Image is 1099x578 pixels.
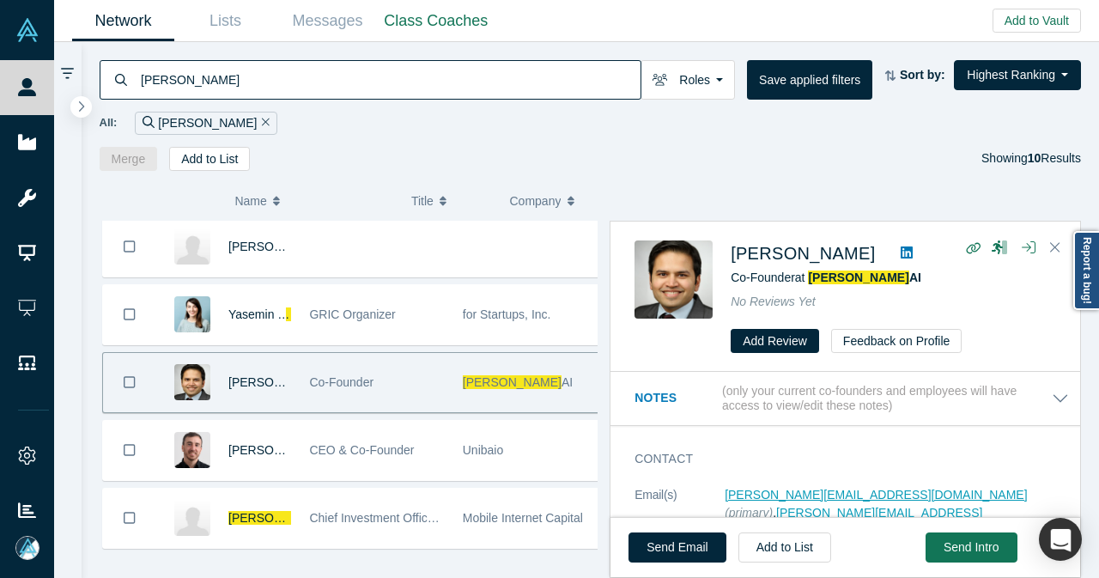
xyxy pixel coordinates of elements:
[635,384,1069,413] button: Notes (only your current co-founders and employees will have access to view/edit these notes)
[15,536,39,560] img: Mia Scott's Account
[174,432,210,468] img: Matias Figliozzi's Profile Image
[635,389,719,407] h3: Notes
[808,271,908,284] span: [PERSON_NAME]
[635,486,725,576] dt: Email(s)
[228,375,327,389] a: [PERSON_NAME]
[103,421,156,480] button: Bookmark
[731,295,816,308] span: No Reviews Yet
[228,307,289,321] span: Yasemin K
[510,183,562,219] span: Company
[909,271,921,284] span: AI
[234,183,393,219] button: Name
[257,113,270,133] button: Remove Filter
[738,532,831,563] button: Add to List
[954,60,1081,90] button: Highest Ranking
[169,147,250,171] button: Add to List
[174,364,210,400] img: Sanyog Yadav's Profile Image
[900,68,945,82] strong: Sort by:
[411,183,492,219] button: Title
[103,353,156,412] button: Bookmark
[103,489,156,548] button: Bookmark
[100,147,158,171] button: Merge
[1028,151,1041,165] strong: 10
[228,307,391,321] a: Yasemin K[PERSON_NAME]
[641,60,735,100] button: Roles
[309,443,414,457] span: CEO & Co-Founder
[463,375,562,389] span: [PERSON_NAME]
[139,59,641,100] input: Search by name, title, company, summary, expertise, investment criteria or topics of focus
[1042,234,1068,262] button: Close
[135,112,277,135] div: [PERSON_NAME]
[463,307,551,321] span: for Startups, Inc.
[635,240,713,319] img: Sanyog Yadav's Profile Image
[228,511,327,525] span: [PERSON_NAME]
[463,511,583,525] span: Mobile Internet Capital
[747,60,872,100] button: Save applied filters
[103,217,156,277] button: Bookmark
[174,1,276,41] a: Lists
[725,486,1069,558] dd: , ,
[722,384,1052,413] p: (only your current co-founders and employees will have access to view/edit these notes)
[725,506,982,538] a: [PERSON_NAME][EMAIL_ADDRESS][DOMAIN_NAME]
[725,488,1027,502] a: [PERSON_NAME][EMAIL_ADDRESS][DOMAIN_NAME]
[463,443,503,457] span: Unibaio
[234,183,266,219] span: Name
[15,18,39,42] img: Alchemist Vault Logo
[309,511,560,525] span: Chief Investment Officer and Managing Partner
[808,271,920,284] a: [PERSON_NAME]AI
[981,147,1081,171] div: Showing
[731,329,819,353] button: Add Review
[103,285,156,344] button: Bookmark
[635,450,1045,468] h3: Contact
[174,500,210,536] img: Arata Motoki's Profile Image
[228,443,327,457] a: [PERSON_NAME]
[993,9,1081,33] button: Add to Vault
[562,375,573,389] span: AI
[725,506,773,520] span: (primary)
[309,375,373,389] span: Co-Founder
[926,532,1017,563] button: Send Intro
[228,511,362,525] a: [PERSON_NAME]
[72,1,174,41] a: Network
[1073,231,1099,310] a: Report a bug!
[309,307,395,321] span: GRIC Organizer
[228,240,327,253] a: [PERSON_NAME]
[276,1,379,41] a: Messages
[1028,151,1081,165] span: Results
[628,532,726,563] a: Send Email
[731,244,875,263] a: [PERSON_NAME]
[731,271,921,284] span: Co-Founder at
[411,183,434,219] span: Title
[510,183,591,219] button: Company
[174,296,210,332] img: Yasemin Karatas's Profile Image
[100,114,118,131] span: All:
[174,228,210,265] img: Tara Tan's Profile Image
[379,1,494,41] a: Class Coaches
[831,329,962,353] button: Feedback on Profile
